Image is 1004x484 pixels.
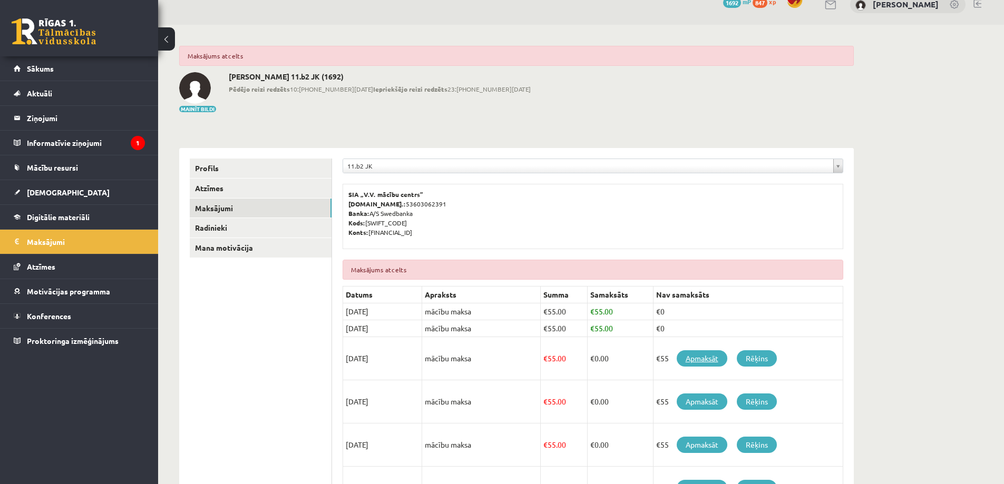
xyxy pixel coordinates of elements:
[229,72,531,81] h2: [PERSON_NAME] 11.b2 JK (1692)
[14,81,145,105] a: Aktuāli
[653,423,843,467] td: €55
[229,85,290,93] b: Pēdējo reizi redzēts
[14,304,145,328] a: Konferences
[190,199,332,218] a: Maksājumi
[27,311,71,321] span: Konferences
[422,320,541,337] td: mācību maksa
[190,218,332,238] a: Radinieki
[587,303,653,320] td: 55.00
[14,329,145,353] a: Proktoringa izmēģinājums
[590,440,594,449] span: €
[27,64,54,73] span: Sākums
[422,423,541,467] td: mācību maksa
[677,437,727,453] a: Apmaksāt
[653,320,843,337] td: €0
[27,287,110,296] span: Motivācijas programma
[590,323,594,333] span: €
[14,254,145,279] a: Atzīmes
[348,190,424,199] b: SIA „V.V. mācību centrs”
[653,287,843,303] th: Nav samaksāts
[190,179,332,198] a: Atzīmes
[27,212,90,222] span: Digitālie materiāli
[14,230,145,254] a: Maksājumi
[27,187,110,197] span: [DEMOGRAPHIC_DATA]
[677,393,727,410] a: Apmaksāt
[348,200,406,208] b: [DOMAIN_NAME].:
[343,380,422,423] td: [DATE]
[190,159,332,178] a: Profils
[590,307,594,316] span: €
[543,353,548,363] span: €
[653,380,843,423] td: €55
[422,287,541,303] th: Apraksts
[737,437,777,453] a: Rēķins
[590,397,594,406] span: €
[14,106,145,130] a: Ziņojumi
[653,337,843,380] td: €55
[343,320,422,337] td: [DATE]
[343,287,422,303] th: Datums
[543,397,548,406] span: €
[179,72,211,104] img: Marta Laķe
[348,209,369,218] b: Banka:
[543,323,548,333] span: €
[27,336,119,345] span: Proktoringa izmēģinājums
[27,106,145,130] legend: Ziņojumi
[653,303,843,320] td: €0
[14,205,145,229] a: Digitālie materiāli
[348,228,368,236] b: Konts:
[343,303,422,320] td: [DATE]
[343,337,422,380] td: [DATE]
[229,84,531,94] span: 10:[PHONE_NUMBER][DATE] 23:[PHONE_NUMBER][DATE]
[587,320,653,337] td: 55.00
[587,380,653,423] td: 0.00
[541,320,588,337] td: 55.00
[14,131,145,155] a: Informatīvie ziņojumi1
[190,238,332,258] a: Mana motivācija
[343,260,843,280] div: Maksājums atcelts
[343,423,422,467] td: [DATE]
[422,303,541,320] td: mācību maksa
[587,337,653,380] td: 0.00
[27,163,78,172] span: Mācību resursi
[590,353,594,363] span: €
[543,440,548,449] span: €
[541,380,588,423] td: 55.00
[348,190,837,237] p: 53603062391 A/S Swedbanka [SWIFT_CODE] [FINANCIAL_ID]
[348,219,365,227] b: Kods:
[347,159,829,173] span: 11.b2 JK
[422,380,541,423] td: mācību maksa
[737,393,777,410] a: Rēķins
[543,307,548,316] span: €
[12,18,96,45] a: Rīgas 1. Tālmācības vidusskola
[587,423,653,467] td: 0.00
[27,131,145,155] legend: Informatīvie ziņojumi
[131,136,145,150] i: 1
[27,230,145,254] legend: Maksājumi
[14,56,145,81] a: Sākums
[541,287,588,303] th: Summa
[14,279,145,303] a: Motivācijas programma
[587,287,653,303] th: Samaksāts
[343,159,843,173] a: 11.b2 JK
[14,155,145,180] a: Mācību resursi
[27,88,52,98] span: Aktuāli
[179,46,854,66] div: Maksājums atcelts
[14,180,145,204] a: [DEMOGRAPHIC_DATA]
[422,337,541,380] td: mācību maksa
[737,350,777,367] a: Rēķins
[541,337,588,380] td: 55.00
[27,262,55,271] span: Atzīmes
[179,106,216,112] button: Mainīt bildi
[541,423,588,467] td: 55.00
[541,303,588,320] td: 55.00
[677,350,727,367] a: Apmaksāt
[373,85,447,93] b: Iepriekšējo reizi redzēts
